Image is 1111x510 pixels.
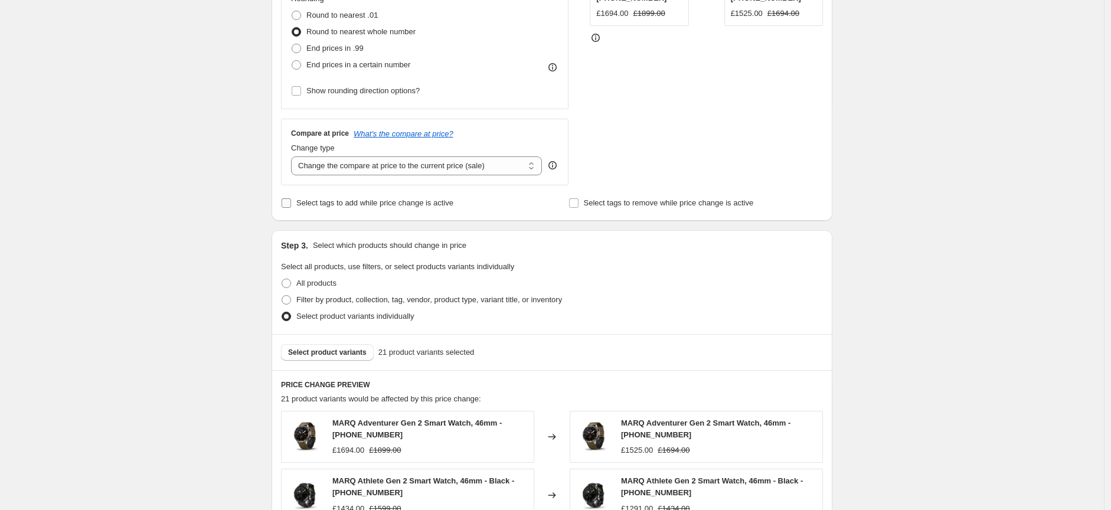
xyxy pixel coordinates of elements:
h6: PRICE CHANGE PREVIEW [281,380,823,390]
span: Select product variants [288,348,367,357]
span: Show rounding direction options? [306,86,420,95]
strike: £1694.00 [658,444,690,456]
p: Select which products should change in price [313,240,466,251]
strike: £1899.00 [633,8,665,19]
strike: £1694.00 [767,8,799,19]
span: MARQ Adventurer Gen 2 Smart Watch, 46mm - [PHONE_NUMBER] [621,419,790,439]
span: Select product variants individually [296,312,414,321]
span: Select tags to add while price change is active [296,198,453,207]
div: £1694.00 [332,444,364,456]
button: What's the compare at price? [354,129,453,138]
span: Select tags to remove while price change is active [584,198,754,207]
span: Round to nearest .01 [306,11,378,19]
div: help [547,159,558,171]
div: £1525.00 [621,444,653,456]
span: MARQ Athlete Gen 2 Smart Watch, 46mm - Black - [PHONE_NUMBER] [332,476,514,497]
div: £1525.00 [731,8,763,19]
img: 010-02648-31_80x.png [287,419,323,455]
span: MARQ Athlete Gen 2 Smart Watch, 46mm - Black - [PHONE_NUMBER] [621,476,803,497]
div: £1694.00 [596,8,628,19]
span: End prices in .99 [306,44,364,53]
span: Filter by product, collection, tag, vendor, product type, variant title, or inventory [296,295,562,304]
span: All products [296,279,336,287]
strike: £1899.00 [369,444,401,456]
button: Select product variants [281,344,374,361]
span: Change type [291,143,335,152]
span: MARQ Adventurer Gen 2 Smart Watch, 46mm - [PHONE_NUMBER] [332,419,502,439]
span: End prices in a certain number [306,60,410,69]
span: Round to nearest whole number [306,27,416,36]
img: 010-02648-31_80x.png [576,419,612,455]
span: Select all products, use filters, or select products variants individually [281,262,514,271]
h2: Step 3. [281,240,308,251]
h3: Compare at price [291,129,349,138]
span: 21 product variants would be affected by this price change: [281,394,481,403]
span: 21 product variants selected [378,346,475,358]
